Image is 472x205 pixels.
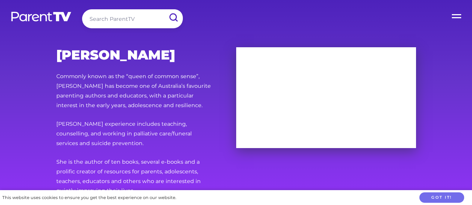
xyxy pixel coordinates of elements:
[163,9,183,26] input: Submit
[56,157,212,196] p: She is the author of ten books, several e-books and a prolific creator of resources for parents, ...
[56,72,212,110] p: Commonly known as the “queen of common sense”, [PERSON_NAME] has become one of Australia’s favour...
[10,11,72,22] img: parenttv-logo-white.4c85aaf.svg
[82,9,183,28] input: Search ParentTV
[56,47,212,63] h2: [PERSON_NAME]
[56,119,212,148] p: [PERSON_NAME] experience includes teaching, counselling, and working in palliative care/funeral s...
[419,192,464,203] button: Got it!
[2,194,176,202] div: This website uses cookies to ensure you get the best experience on our website.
